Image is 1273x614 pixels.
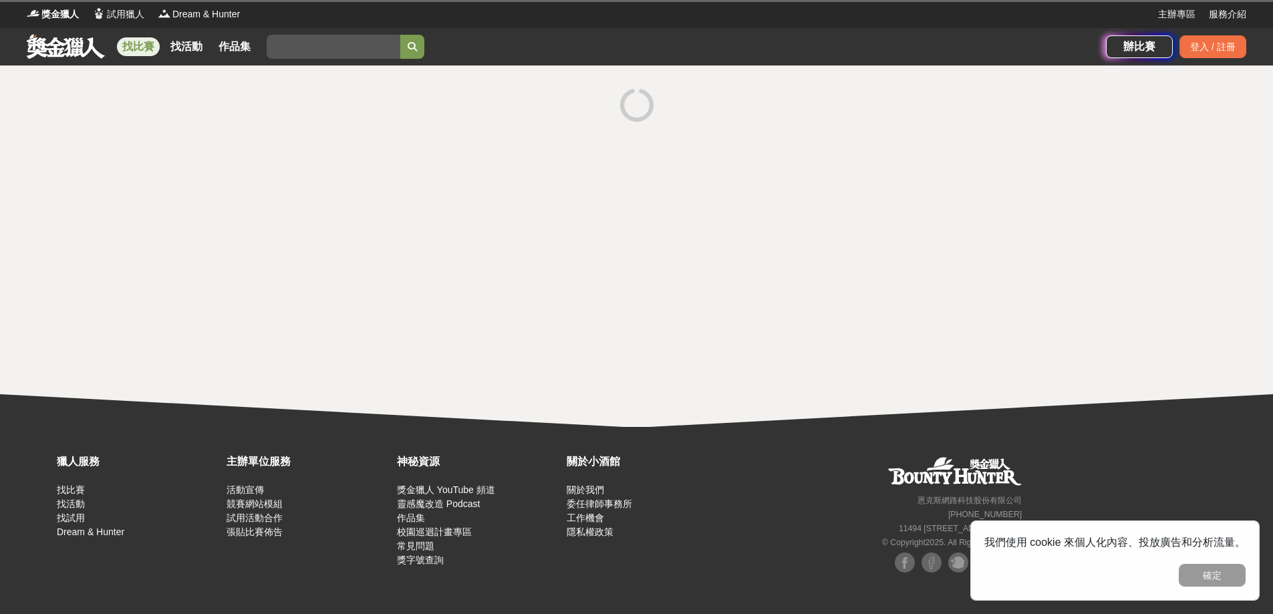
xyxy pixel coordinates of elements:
[165,37,208,56] a: 找活動
[1106,35,1173,58] a: 辦比賽
[922,553,942,573] img: Facebook
[213,37,256,56] a: 作品集
[397,526,472,537] a: 校園巡迴計畫專區
[397,484,495,495] a: 獎金獵人 YouTube 頻道
[984,536,1246,548] span: 我們使用 cookie 來個人化內容、投放廣告和分析流量。
[397,555,444,565] a: 獎字號查詢
[227,454,390,470] div: 主辦單位服務
[397,498,480,509] a: 靈感魔改造 Podcast
[882,538,1022,547] small: © Copyright 2025 . All Rights Reserved.
[227,498,283,509] a: 競賽網站模組
[27,7,79,21] a: Logo獎金獵人
[227,484,264,495] a: 活動宣傳
[158,7,171,20] img: Logo
[567,484,604,495] a: 關於我們
[1209,7,1246,21] a: 服務介紹
[567,498,632,509] a: 委任律師事務所
[567,526,613,537] a: 隱私權政策
[41,7,79,21] span: 獎金獵人
[57,526,124,537] a: Dream & Hunter
[57,454,220,470] div: 獵人服務
[948,510,1022,519] small: [PHONE_NUMBER]
[917,496,1022,505] small: 恩克斯網路科技股份有限公司
[899,524,1022,533] small: 11494 [STREET_ADDRESS] 3 樓
[895,553,915,573] img: Facebook
[57,498,85,509] a: 找活動
[948,553,968,573] img: Plurk
[227,526,283,537] a: 張貼比賽佈告
[567,454,730,470] div: 關於小酒館
[158,7,240,21] a: LogoDream & Hunter
[397,541,434,551] a: 常見問題
[27,7,40,20] img: Logo
[92,7,144,21] a: Logo試用獵人
[227,512,283,523] a: 試用活動合作
[117,37,160,56] a: 找比賽
[1158,7,1195,21] a: 主辦專區
[397,454,560,470] div: 神秘資源
[92,7,106,20] img: Logo
[1179,564,1246,587] button: 確定
[567,512,604,523] a: 工作機會
[107,7,144,21] span: 試用獵人
[57,484,85,495] a: 找比賽
[172,7,240,21] span: Dream & Hunter
[1179,35,1246,58] div: 登入 / 註冊
[57,512,85,523] a: 找試用
[397,512,425,523] a: 作品集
